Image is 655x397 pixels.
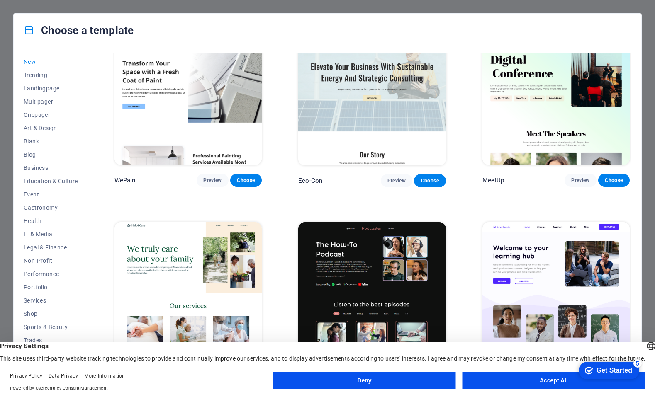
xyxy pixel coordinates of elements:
button: Preview [197,174,228,187]
button: Choose [598,174,630,187]
span: Blank [24,138,78,145]
img: MeetUp [482,29,630,165]
span: Non-Profit [24,257,78,264]
div: Get Started [24,9,60,17]
span: Preview [203,177,222,184]
span: Legal & Finance [24,244,78,251]
span: Art & Design [24,125,78,131]
button: Blog [24,148,78,161]
span: IT & Media [24,231,78,237]
span: Event [24,191,78,198]
img: Podcaster [298,222,446,358]
span: Choose [421,177,439,184]
span: Services [24,297,78,304]
span: Performance [24,271,78,277]
button: Landingpage [24,82,78,95]
button: Trending [24,68,78,82]
span: Portfolio [24,284,78,290]
span: Choose [605,177,623,184]
h4: Choose a template [24,24,134,37]
span: Education & Culture [24,178,78,184]
p: Eco-Con [298,177,322,185]
button: Multipager [24,95,78,108]
span: Sports & Beauty [24,324,78,330]
button: Event [24,188,78,201]
button: Performance [24,267,78,281]
span: Shop [24,310,78,317]
button: Business [24,161,78,174]
span: New [24,58,78,65]
span: Multipager [24,98,78,105]
button: Non-Profit [24,254,78,267]
span: Landingpage [24,85,78,92]
button: New [24,55,78,68]
button: Trades [24,334,78,347]
span: Onepager [24,111,78,118]
img: Eco-Con [298,29,446,165]
span: Business [24,165,78,171]
button: Legal & Finance [24,241,78,254]
button: Services [24,294,78,307]
button: Blank [24,135,78,148]
button: Shop [24,307,78,320]
button: Choose [414,174,446,187]
p: MeetUp [482,176,504,184]
p: WePaint [114,176,138,184]
span: Preview [571,177,589,184]
span: Trending [24,72,78,78]
img: Help & Care [114,222,262,358]
button: Health [24,214,78,228]
span: Preview [387,177,406,184]
div: 5 [61,2,69,10]
button: IT & Media [24,228,78,241]
span: Choose [237,177,255,184]
button: Preview [565,174,596,187]
img: WePaint [114,29,262,165]
button: Portfolio [24,281,78,294]
button: Sports & Beauty [24,320,78,334]
span: Gastronomy [24,204,78,211]
button: Art & Design [24,121,78,135]
span: Blog [24,151,78,158]
span: Health [24,218,78,224]
button: Preview [381,174,412,187]
img: Academix [482,222,630,358]
span: Trades [24,337,78,344]
button: Education & Culture [24,174,78,188]
button: Gastronomy [24,201,78,214]
button: Onepager [24,108,78,121]
div: Get Started 5 items remaining, 0% complete [6,4,67,22]
button: Choose [230,174,262,187]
